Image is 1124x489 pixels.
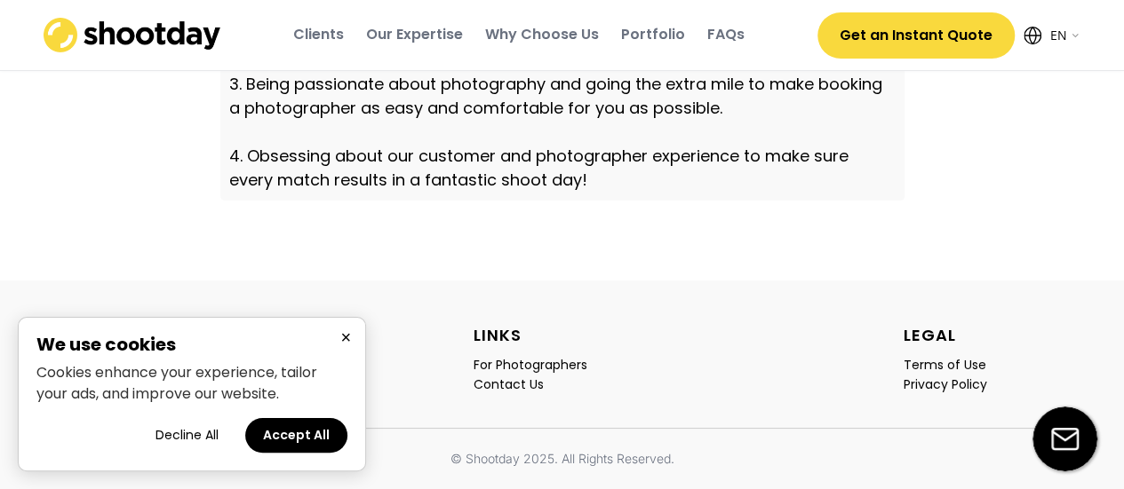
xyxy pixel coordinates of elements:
div: Clients [293,25,344,44]
div: For Photographers [474,357,587,373]
button: Close cookie banner [335,327,356,349]
img: shootday_logo.png [44,18,221,52]
div: Terms of Use [904,357,986,373]
h2: We use cookies [36,335,347,353]
div: Privacy Policy [904,376,987,392]
div: LINKS [474,325,522,345]
div: Why Choose Us [485,25,599,44]
div: Portfolio [621,25,685,44]
iframe: Webchat Widget [1022,387,1102,467]
div: Contact Us [474,376,544,392]
button: Decline all cookies [138,418,236,453]
div: Our Expertise [366,25,463,44]
button: Accept all cookies [245,418,347,453]
div: FAQs [707,25,745,44]
img: Icon%20feather-globe%20%281%29.svg [1024,27,1041,44]
div: LEGAL [904,325,956,345]
p: Cookies enhance your experience, tailor your ads, and improve our website. [36,362,347,405]
button: Get an Instant Quote [817,12,1015,59]
div: © Shootday 2025. All Rights Reserved. [450,450,674,468]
